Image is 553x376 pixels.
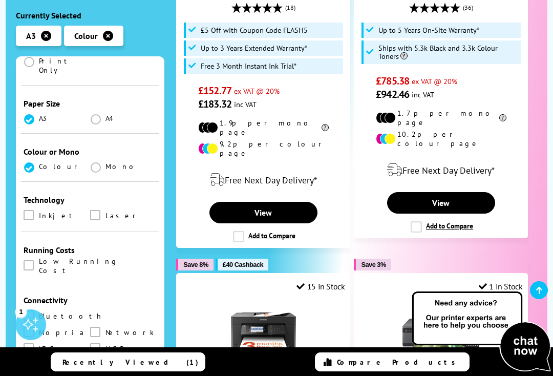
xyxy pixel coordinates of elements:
span: £183.32 [198,97,231,111]
div: Connectivity [24,295,157,305]
span: A4 [105,114,115,123]
span: A3 [26,31,36,41]
div: Currently Selected [16,10,164,20]
span: Laser [105,210,140,221]
span: £152.77 [198,84,231,97]
span: inc VAT [412,90,434,99]
div: Running Costs [24,245,157,255]
span: inc VAT [234,99,257,109]
span: Colour [74,31,98,41]
span: £785.38 [376,74,409,88]
span: A3 [39,114,48,123]
a: Compare Products [315,352,470,371]
label: Add to Compare [411,221,473,233]
div: 1 In Stock [479,281,523,291]
li: 1.7p per mono page [376,109,506,127]
div: modal_delivery [359,156,522,184]
a: View [387,192,495,214]
li: 1.9p per mono page [198,118,328,137]
span: Save 8% [183,261,208,268]
div: 1 [15,306,27,317]
span: £40 Cashback [223,261,263,268]
span: Up to 5 Years On-Site Warranty* [378,26,479,34]
span: NFC [39,343,53,354]
span: Up to 3 Years Extended Warranty* [201,44,307,52]
span: USB [105,343,123,354]
img: Epson WorkForce WF-7840DTWF [225,299,302,376]
span: Print Only [39,56,90,75]
span: ex VAT @ 20% [234,86,280,96]
div: modal_delivery [182,165,345,194]
span: Recently Viewed (1) [62,358,199,367]
span: £942.46 [376,88,409,101]
span: Compare Products [337,358,461,367]
div: Colour or Mono [24,147,157,157]
span: ex VAT @ 20% [412,76,457,86]
span: Ships with 5.3k Black and 3.3k Colour Toners [378,44,519,60]
img: Open Live Chat window [410,290,553,374]
button: £40 Cashback [216,259,268,270]
div: 15 In Stock [296,281,345,291]
span: Bluetooth [39,310,103,322]
span: Colour [39,162,81,171]
span: Network [105,327,154,338]
a: View [209,202,317,223]
div: Technology [24,195,157,205]
li: 10.2p per colour page [376,130,506,148]
span: £5 Off with Coupon Code FLASH5 [201,26,308,34]
span: Mono [105,162,139,171]
span: Inkjet [39,210,77,221]
label: Add to Compare [233,231,295,242]
span: Save 3% [361,261,386,268]
span: Free 3 Month Instant Ink Trial* [201,62,296,70]
span: Mopria [39,327,86,338]
button: Save 3% [354,259,391,270]
img: Epson EcoTank ET-18100 (Box Opened) [402,299,479,376]
button: Save 8% [176,259,213,270]
span: Low Running Cost [39,260,157,271]
div: Paper Size [24,98,157,109]
li: 9.2p per colour page [198,139,328,158]
a: Recently Viewed (1) [51,352,205,371]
